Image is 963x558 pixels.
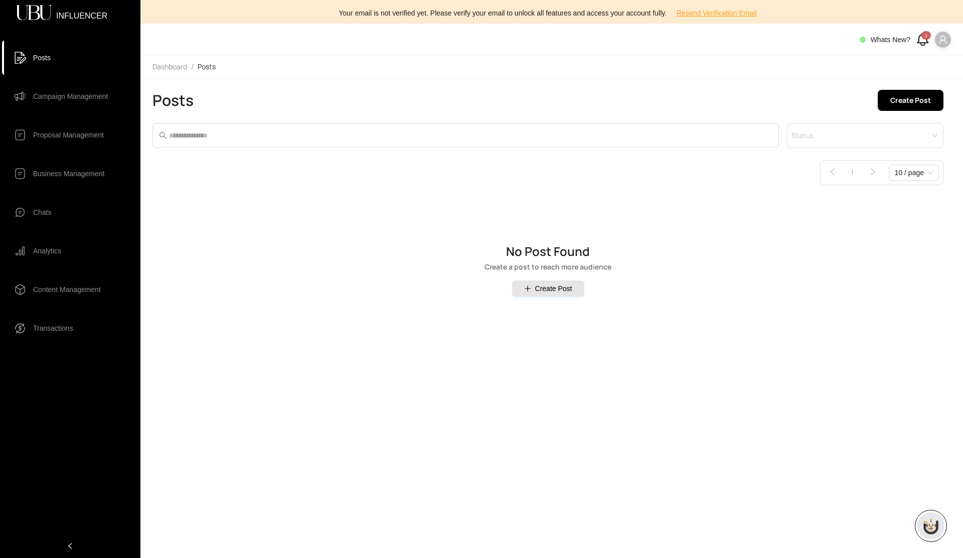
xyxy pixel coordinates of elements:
span: Campaign Management [33,86,108,106]
button: Create Post [878,90,943,111]
span: Analytics [33,241,61,261]
div: Your email is not verified yet. Please verify your email to unlock all features and access your a... [146,5,957,21]
span: Resend Verification Email [677,8,757,19]
span: left [829,168,837,176]
span: plus [524,285,531,292]
span: Business Management [33,164,104,184]
span: Posts [198,62,216,71]
button: Resend Verification Email [669,5,765,21]
button: Create Post [512,281,584,297]
span: user [938,35,947,44]
li: Next Page [865,165,881,181]
button: right [865,165,881,181]
a: 1 [845,165,860,180]
button: left [825,165,841,181]
li: 1 [845,165,861,181]
div: 1 [921,31,931,40]
span: right [869,168,877,176]
span: Create a post to reach more audience [485,263,611,270]
span: 10 / page [895,165,933,180]
span: Chats [33,202,52,222]
span: Content Management [33,280,101,300]
span: Transactions [33,318,73,338]
span: No Post Found [485,245,611,257]
span: INFLUENCER [56,12,107,14]
span: Proposal Management [33,125,104,145]
div: Page Size [889,165,939,181]
span: Create Post [535,283,572,294]
span: Create Post [890,95,931,106]
img: chatboticon-C4A3G2IU.png [921,516,941,536]
li: / [191,62,194,72]
li: Previous Page [825,165,841,181]
h2: Posts [152,91,194,109]
span: Dashboard [152,62,187,71]
span: left [67,542,74,549]
span: search [159,131,167,139]
span: Whats New? [871,36,910,44]
span: Posts [33,48,51,68]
